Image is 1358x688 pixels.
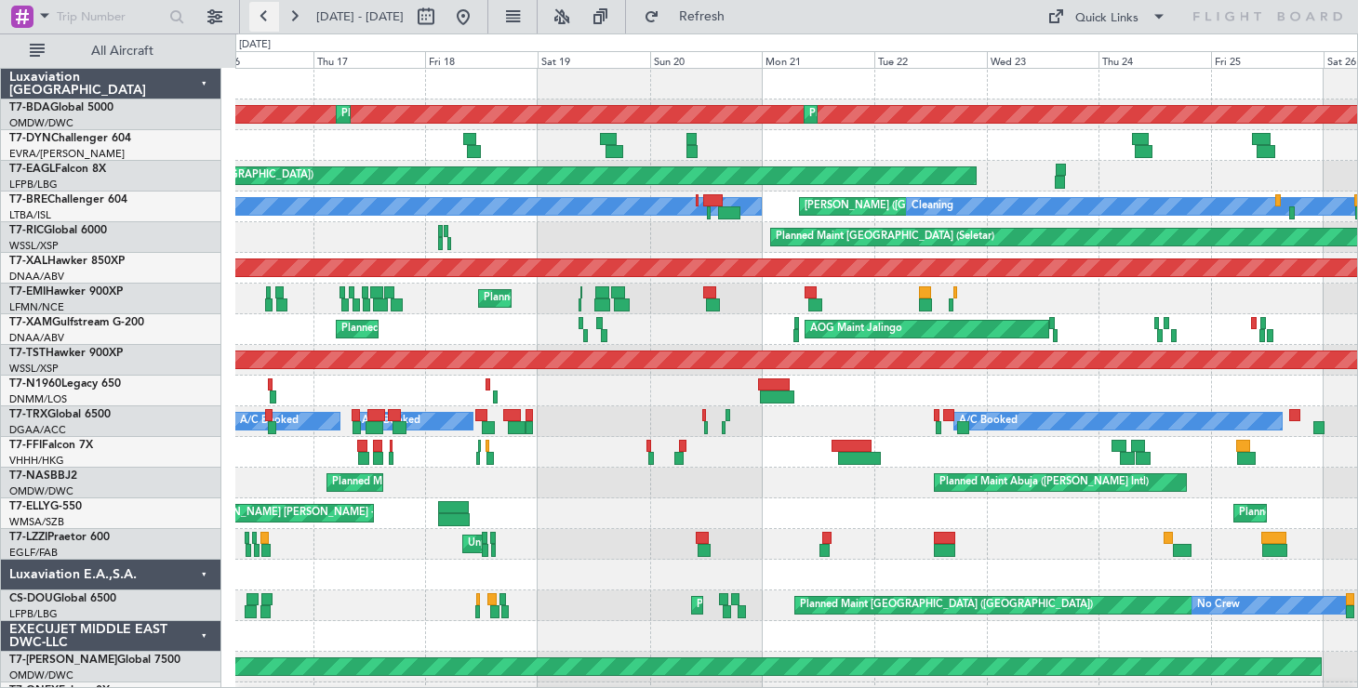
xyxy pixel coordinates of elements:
a: OMDW/DWC [9,484,73,498]
div: No Crew [1197,591,1240,619]
a: T7-BREChallenger 604 [9,194,127,205]
a: OMDW/DWC [9,116,73,130]
span: T7-BRE [9,194,47,205]
a: EGLF/FAB [9,546,58,560]
a: T7-ELLYG-550 [9,501,82,512]
a: T7-FFIFalcon 7X [9,440,93,451]
div: Mon 21 [762,51,874,68]
div: [PERSON_NAME] ([GEOGRAPHIC_DATA][PERSON_NAME]) [805,192,1089,220]
a: T7-EAGLFalcon 8X [9,164,106,175]
div: Sat 19 [538,51,650,68]
div: A/C Booked [959,407,1018,435]
span: T7-BDA [9,102,50,113]
a: LTBA/ISL [9,208,51,222]
input: Trip Number [57,3,164,31]
button: Refresh [635,2,747,32]
a: WSSL/XSP [9,239,59,253]
span: T7-NAS [9,470,50,482]
a: EVRA/[PERSON_NAME] [9,147,125,161]
a: T7-XAMGulfstream G-200 [9,317,144,328]
span: T7-XAL [9,256,47,267]
div: Planned Maint Abuja ([PERSON_NAME] Intl) [332,469,541,496]
a: T7-[PERSON_NAME]Global 7500 [9,655,180,666]
span: [DATE] - [DATE] [316,8,404,25]
a: WMSA/SZB [9,515,64,529]
a: DGAA/ACC [9,423,66,437]
div: Fri 18 [425,51,538,68]
span: T7-XAM [9,317,52,328]
div: Planned Maint [PERSON_NAME] [484,284,639,312]
span: T7-EMI [9,286,46,298]
a: T7-TRXGlobal 6500 [9,409,111,420]
a: OMDW/DWC [9,668,73,682]
div: Planned Maint Abuja ([PERSON_NAME] Intl) [939,469,1149,496]
span: T7-FFI [9,440,42,451]
button: All Aircraft [20,36,202,66]
a: T7-TSTHawker 900XP [9,348,123,359]
div: [DATE] [239,37,271,53]
div: A/C Booked [362,407,420,435]
div: Wed 16 [201,51,313,68]
span: T7-RIC [9,225,44,236]
a: LFPB/LBG [9,178,58,192]
div: Tue 22 [874,51,987,68]
a: LFPB/LBG [9,607,58,621]
span: T7-LZZI [9,532,47,543]
a: T7-NASBBJ2 [9,470,77,482]
a: T7-RICGlobal 6000 [9,225,107,236]
a: T7-BDAGlobal 5000 [9,102,113,113]
div: Wed 23 [987,51,1099,68]
span: Refresh [663,10,741,23]
div: Unplanned Maint [GEOGRAPHIC_DATA] ([GEOGRAPHIC_DATA]) [468,530,774,558]
a: DNAA/ABV [9,270,64,284]
div: Sun 20 [650,51,763,68]
a: VHHH/HKG [9,454,64,468]
div: AOG Maint Jalingo [810,315,902,343]
div: Thu 24 [1098,51,1211,68]
span: T7-TST [9,348,46,359]
div: Planned Maint [GEOGRAPHIC_DATA] ([GEOGRAPHIC_DATA]) [800,591,1093,619]
a: LFMN/NCE [9,300,64,314]
a: T7-XALHawker 850XP [9,256,125,267]
div: Planned Maint Dubai (Al Maktoum Intl) [809,100,992,128]
a: DNAA/ABV [9,331,64,345]
a: CS-DOUGlobal 6500 [9,593,116,604]
a: T7-DYNChallenger 604 [9,133,131,144]
span: T7-TRX [9,409,47,420]
div: Planned Maint Dubai (Al Maktoum Intl) [341,100,525,128]
span: CS-DOU [9,593,53,604]
span: T7-EAGL [9,164,55,175]
a: WSSL/XSP [9,362,59,376]
span: All Aircraft [48,45,196,58]
div: A/C Booked [240,407,299,435]
div: Thu 17 [313,51,426,68]
div: Quick Links [1075,9,1138,28]
span: T7-DYN [9,133,51,144]
div: Planned Maint [GEOGRAPHIC_DATA] ([GEOGRAPHIC_DATA]) [697,591,990,619]
button: Quick Links [1038,2,1176,32]
div: Cleaning [912,192,953,220]
a: T7-N1960Legacy 650 [9,378,121,390]
a: T7-EMIHawker 900XP [9,286,123,298]
span: T7-[PERSON_NAME] [9,655,117,666]
div: Fri 25 [1211,51,1324,68]
div: Planned Maint [GEOGRAPHIC_DATA] (Seletar) [776,223,994,251]
span: T7-ELLY [9,501,50,512]
span: T7-N1960 [9,378,61,390]
a: T7-LZZIPraetor 600 [9,532,110,543]
a: DNMM/LOS [9,392,67,406]
div: Planned Maint Abuja ([PERSON_NAME] Intl) [341,315,551,343]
